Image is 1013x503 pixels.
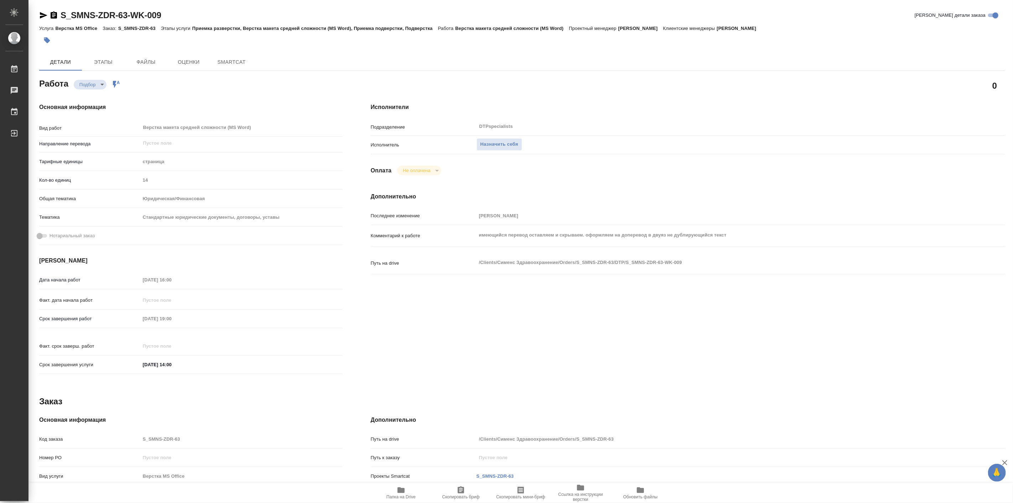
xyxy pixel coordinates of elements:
[103,26,118,31] p: Заказ:
[39,256,342,265] h4: [PERSON_NAME]
[569,26,618,31] p: Проектный менеджер
[371,483,431,503] button: Папка на Drive
[491,483,551,503] button: Скопировать мини-бриф
[39,26,55,31] p: Услуга
[140,156,342,168] div: страница
[386,494,416,499] span: Папка на Drive
[371,436,477,443] p: Путь на drive
[39,103,342,112] h4: Основная информация
[618,26,663,31] p: [PERSON_NAME]
[39,315,140,322] p: Срок завершения работ
[140,341,203,351] input: Пустое поле
[623,494,658,499] span: Обновить файлы
[496,494,545,499] span: Скопировать мини-бриф
[172,58,206,67] span: Оценки
[401,167,432,173] button: Не оплачена
[455,26,569,31] p: Верстка макета средней сложности (MS Word)
[477,473,514,479] a: S_SMNS-ZDR-63
[39,454,140,461] p: Номер РО
[371,192,1005,201] h4: Дополнительно
[717,26,762,31] p: [PERSON_NAME]
[39,195,140,202] p: Общая тематика
[142,139,326,147] input: Пустое поле
[371,212,477,219] p: Последнее изменение
[992,79,997,92] h2: 0
[50,232,95,239] span: Нотариальный заказ
[988,464,1006,482] button: 🙏
[77,82,98,88] button: Подбор
[371,416,1005,424] h4: Дополнительно
[140,313,203,324] input: Пустое поле
[86,58,120,67] span: Этапы
[371,166,392,175] h4: Оплата
[371,141,477,149] p: Исполнитель
[477,256,952,269] textarea: /Clients/Сименс Здравоохранение/Orders/S_SMNS-ZDR-63/DTP/S_SMNS-ZDR-63-WK-009
[192,26,438,31] p: Приемка разверстки, Верстка макета средней сложности (MS Word), Приемка подверстки, Подверстка
[555,492,606,502] span: Ссылка на инструкции верстки
[140,275,203,285] input: Пустое поле
[140,175,342,185] input: Пустое поле
[39,436,140,443] p: Код заказа
[39,77,68,89] h2: Работа
[39,140,140,147] p: Направление перевода
[140,193,342,205] div: Юридическая/Финансовая
[431,483,491,503] button: Скопировать бриф
[477,434,952,444] input: Пустое поле
[915,12,986,19] span: [PERSON_NAME] детали заказа
[129,58,163,67] span: Файлы
[39,416,342,424] h4: Основная информация
[477,229,952,241] textarea: имеющийся перевод оставляем и скрываем. оформляем на доперевод в двуяз не дублирующийся текст
[39,32,55,48] button: Добавить тэг
[140,211,342,223] div: Стандартные юридические документы, договоры, уставы
[39,125,140,132] p: Вид работ
[39,473,140,480] p: Вид услуги
[371,473,477,480] p: Проекты Smartcat
[477,452,952,463] input: Пустое поле
[371,103,1005,112] h4: Исполнители
[140,452,342,463] input: Пустое поле
[477,138,522,151] button: Назначить себя
[397,166,441,175] div: Подбор
[39,276,140,284] p: Дата начала работ
[140,295,203,305] input: Пустое поле
[611,483,670,503] button: Обновить файлы
[371,232,477,239] p: Комментарий к работе
[663,26,717,31] p: Клиентские менеджеры
[371,124,477,131] p: Подразделение
[140,434,342,444] input: Пустое поле
[39,297,140,304] p: Факт. дата начала работ
[140,471,342,481] input: Пустое поле
[39,177,140,184] p: Кол-во единиц
[371,260,477,267] p: Путь на drive
[39,361,140,368] p: Срок завершения услуги
[991,465,1003,480] span: 🙏
[39,158,140,165] p: Тарифные единицы
[50,11,58,20] button: Скопировать ссылку
[61,10,161,20] a: S_SMNS-ZDR-63-WK-009
[438,26,456,31] p: Работа
[74,80,107,89] div: Подбор
[442,494,479,499] span: Скопировать бриф
[140,359,203,370] input: ✎ Введи что-нибудь
[214,58,249,67] span: SmartCat
[39,11,48,20] button: Скопировать ссылку для ЯМессенджера
[118,26,161,31] p: S_SMNS-ZDR-63
[43,58,78,67] span: Детали
[39,343,140,350] p: Факт. срок заверш. работ
[551,483,611,503] button: Ссылка на инструкции верстки
[161,26,192,31] p: Этапы услуги
[55,26,103,31] p: Верстка MS Office
[39,214,140,221] p: Тематика
[39,396,62,407] h2: Заказ
[480,140,518,149] span: Назначить себя
[477,211,952,221] input: Пустое поле
[371,454,477,461] p: Путь к заказу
